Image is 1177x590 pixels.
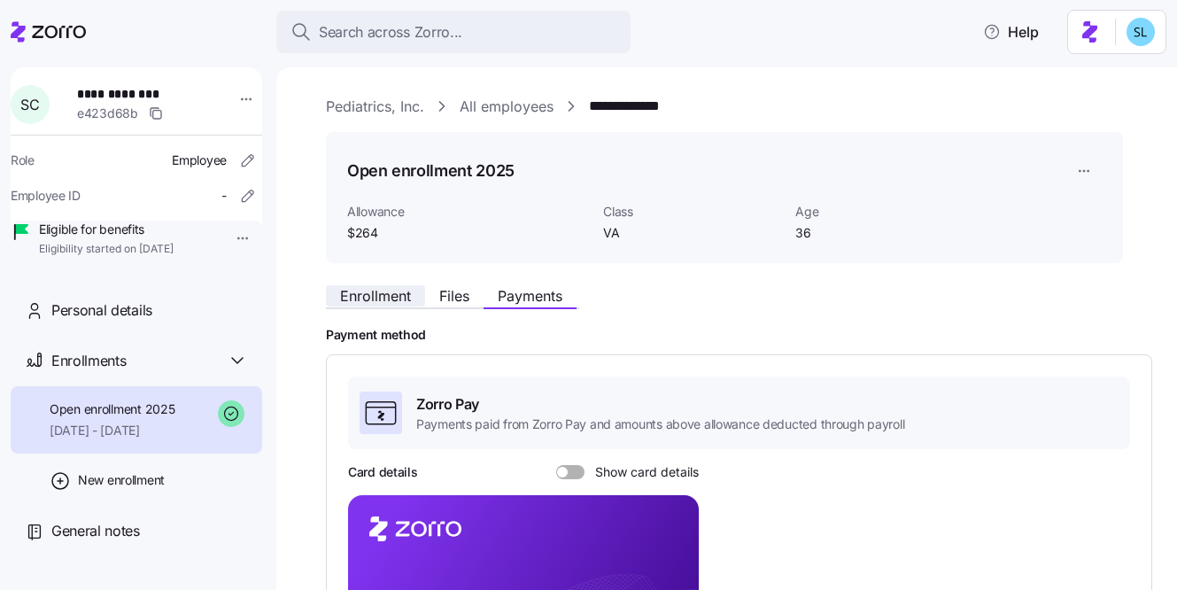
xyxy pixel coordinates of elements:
h1: Open enrollment 2025 [347,159,515,182]
span: Files [439,289,469,303]
span: General notes [51,520,140,542]
span: Enrollment [340,289,411,303]
span: Payments paid from Zorro Pay and amounts above allowance deducted through payroll [416,415,904,433]
a: Pediatrics, Inc. [326,96,424,118]
span: Enrollments [51,350,126,372]
span: Allowance [347,203,589,221]
span: Role [11,151,35,169]
img: 7c620d928e46699fcfb78cede4daf1d1 [1127,18,1155,46]
span: [DATE] - [DATE] [50,422,174,439]
span: - [221,187,227,205]
span: Eligibility started on [DATE] [39,242,174,257]
a: All employees [460,96,554,118]
button: Search across Zorro... [276,11,631,53]
span: $264 [347,224,589,242]
span: New enrollment [78,471,165,489]
button: Help [969,14,1053,50]
span: S C [20,97,39,112]
span: Help [983,21,1039,43]
span: 36 [795,224,973,242]
span: Open enrollment 2025 [50,400,174,418]
span: Eligible for benefits [39,221,174,238]
span: Search across Zorro... [319,21,462,43]
span: Zorro Pay [416,393,904,415]
span: Personal details [51,299,152,322]
h3: Card details [348,463,418,481]
span: Employee [172,151,227,169]
span: Class [603,203,781,221]
span: VA [603,224,781,242]
h2: Payment method [326,327,1152,344]
span: Payments [498,289,562,303]
span: Show card details [585,465,699,479]
span: Employee ID [11,187,81,205]
span: Age [795,203,973,221]
span: e423d68b [77,105,138,122]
